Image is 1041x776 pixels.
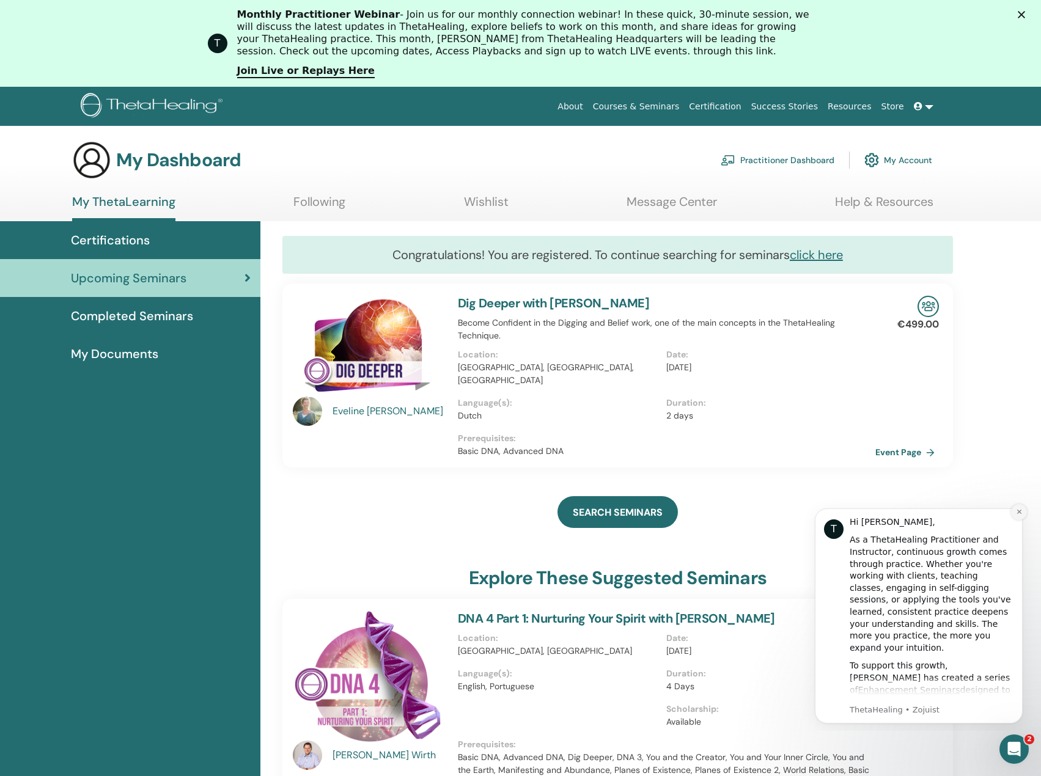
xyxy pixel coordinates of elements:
div: Sluiten [1018,11,1030,18]
a: Eveline [PERSON_NAME] [333,404,446,419]
p: Basic DNA, Advanced DNA [458,445,875,458]
p: Date : [666,632,868,645]
div: Congratulations! You are registered. To continue searching for seminars [282,236,953,274]
a: Wishlist [464,194,509,218]
a: My Account [864,147,932,174]
a: Enhancement Seminars [62,188,164,197]
span: 2 [1024,734,1034,744]
p: Prerequisites : [458,738,875,751]
a: Help & Resources [835,194,933,218]
a: About [553,95,587,118]
h3: My Dashboard [116,149,241,171]
img: Dig Deeper [293,296,443,400]
b: Monthly Practitioner Webinar [237,9,400,20]
img: In-Person Seminar [918,296,939,317]
div: To support this growth, [PERSON_NAME] has created a series of designed to help you refine your kn... [53,163,217,295]
span: SEARCH SEMINARS [573,506,663,519]
span: Certifications [71,231,150,249]
a: My ThetaLearning [72,194,175,221]
iframe: Intercom notifications bericht [796,497,1041,731]
p: [DATE] [666,361,868,374]
img: generic-user-icon.jpg [72,141,111,180]
p: Become Confident in the Digging and Belief work, one of the main concepts in the ThetaHealing Tec... [458,317,875,342]
p: [GEOGRAPHIC_DATA], [GEOGRAPHIC_DATA] [458,645,660,657]
p: [DATE] [666,645,868,657]
span: My Documents [71,345,158,363]
a: Resources [823,95,877,118]
p: English, Portuguese [458,680,660,693]
p: Available [666,716,868,728]
a: click here [790,247,843,263]
a: SEARCH SEMINARS [557,496,678,528]
p: Duration : [666,397,868,409]
p: Location : [458,348,660,361]
a: Join Live or Replays Here [237,65,375,78]
span: Completed Seminars [71,307,193,325]
a: Following [293,194,345,218]
p: Location : [458,632,660,645]
p: Language(s) : [458,667,660,680]
a: Message Center [627,194,717,218]
p: €499.00 [897,317,939,332]
p: Message from ThetaHealing, sent Zojuist [53,207,217,218]
p: Duration : [666,667,868,680]
p: 2 days [666,409,868,422]
a: Store [877,95,909,118]
a: Event Page [875,443,940,461]
p: Scholarship : [666,703,868,716]
h3: explore these suggested seminars [469,567,767,589]
a: DNA 4 Part 1: Nurturing Your Spirit with [PERSON_NAME] [458,610,775,626]
a: Practitioner Dashboard [721,147,834,174]
p: 4 Days [666,680,868,693]
img: chalkboard-teacher.svg [721,155,735,166]
a: Success Stories [746,95,823,118]
a: [PERSON_NAME] Wirth [333,748,446,763]
iframe: Intercom live chat [999,734,1029,764]
img: cog.svg [864,150,879,170]
p: [GEOGRAPHIC_DATA], [GEOGRAPHIC_DATA], [GEOGRAPHIC_DATA] [458,361,660,387]
p: Prerequisites : [458,432,875,445]
p: Date : [666,348,868,361]
p: Dutch [458,409,660,422]
div: Profile image for ThetaHealing [208,34,227,53]
a: Certification [684,95,746,118]
button: Dismiss notification [215,7,230,23]
p: Language(s) : [458,397,660,409]
img: logo.png [81,93,227,120]
a: Dig Deeper with [PERSON_NAME] [458,295,650,311]
a: Courses & Seminars [588,95,685,118]
div: - Join us for our monthly connection webinar! In these quick, 30-minute session, we will discuss ... [237,9,814,57]
img: default.jpg [293,397,322,426]
span: Upcoming Seminars [71,269,186,287]
img: DNA 4 Part 1: Nurturing Your Spirit [293,611,443,744]
img: default.jpg [293,741,322,770]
